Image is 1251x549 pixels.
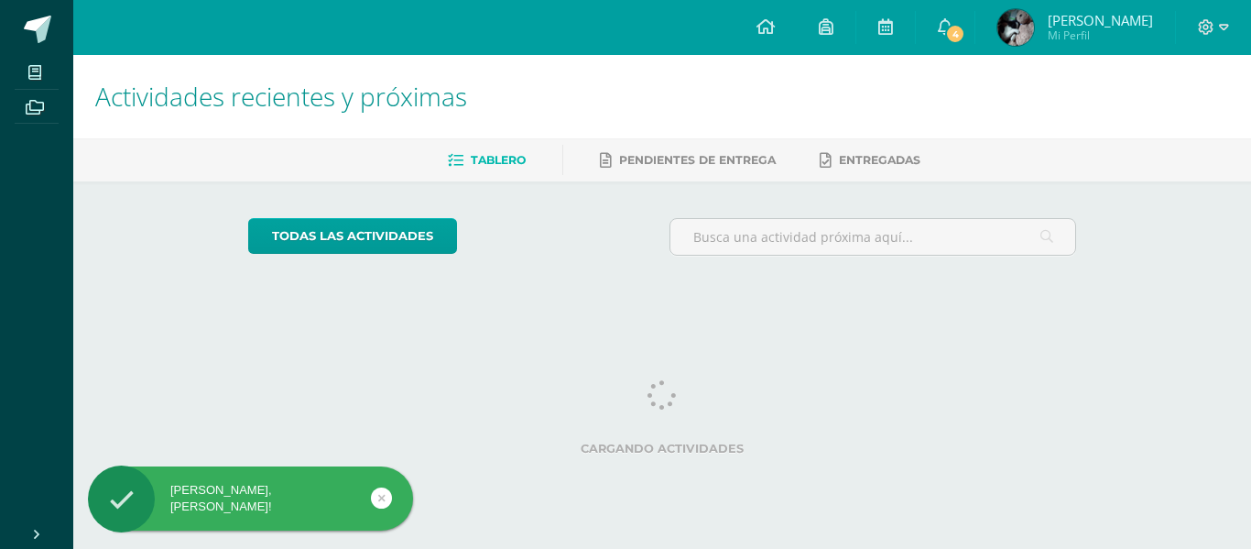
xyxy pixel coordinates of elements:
[471,153,526,167] span: Tablero
[619,153,776,167] span: Pendientes de entrega
[88,482,413,515] div: [PERSON_NAME], [PERSON_NAME]!
[839,153,920,167] span: Entregadas
[248,442,1077,456] label: Cargando actividades
[1048,11,1153,29] span: [PERSON_NAME]
[248,218,457,254] a: todas las Actividades
[600,146,776,175] a: Pendientes de entrega
[945,24,965,44] span: 4
[670,219,1076,255] input: Busca una actividad próxima aquí...
[1048,27,1153,43] span: Mi Perfil
[997,9,1034,46] img: 6cd496432c45f9fcca7cb2211ea3c11b.png
[95,79,467,114] span: Actividades recientes y próximas
[448,146,526,175] a: Tablero
[820,146,920,175] a: Entregadas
